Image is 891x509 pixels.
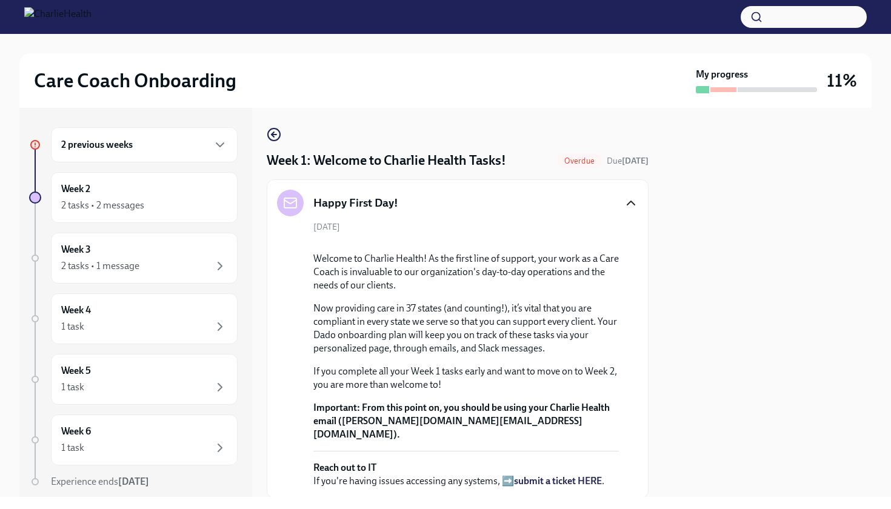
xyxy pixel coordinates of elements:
[607,155,649,167] span: August 19th, 2025 10:00
[24,7,92,27] img: CharlieHealth
[267,151,506,170] h4: Week 1: Welcome to Charlie Health Tasks!
[557,156,602,165] span: Overdue
[61,441,84,454] div: 1 task
[29,414,238,465] a: Week 61 task
[313,402,360,413] strong: Important:
[696,68,748,81] strong: My progress
[61,182,90,196] h6: Week 2
[118,476,149,487] strong: [DATE]
[313,195,398,211] h5: Happy First Day!
[29,354,238,405] a: Week 51 task
[514,475,602,487] a: submit a ticket HERE
[61,138,133,151] h6: 2 previous weeks
[34,68,236,93] h2: Care Coach Onboarding
[61,304,91,317] h6: Week 4
[313,462,376,473] strong: Reach out to IT
[61,381,84,394] div: 1 task
[29,172,238,223] a: Week 22 tasks • 2 messages
[827,70,857,91] h3: 11%
[61,320,84,333] div: 1 task
[313,221,340,233] span: [DATE]
[29,293,238,344] a: Week 41 task
[607,156,649,166] span: Due
[51,476,149,487] span: Experience ends
[313,302,619,355] p: Now providing care in 37 states (and counting!), it’s vital that you are compliant in every state...
[313,402,610,440] strong: From this point on, you should be using your Charlie Health email ([PERSON_NAME][DOMAIN_NAME][EMA...
[29,233,238,284] a: Week 32 tasks • 1 message
[61,259,139,273] div: 2 tasks • 1 message
[51,127,238,162] div: 2 previous weeks
[313,461,604,488] p: If you're having issues accessing any systems, ➡️ .
[61,425,91,438] h6: Week 6
[61,199,144,212] div: 2 tasks • 2 messages
[622,156,649,166] strong: [DATE]
[313,252,619,292] p: Welcome to Charlie Health! As the first line of support, your work as a Care Coach is invaluable ...
[61,364,91,378] h6: Week 5
[313,365,619,391] p: If you complete all your Week 1 tasks early and want to move on to Week 2, you are more than welc...
[61,243,91,256] h6: Week 3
